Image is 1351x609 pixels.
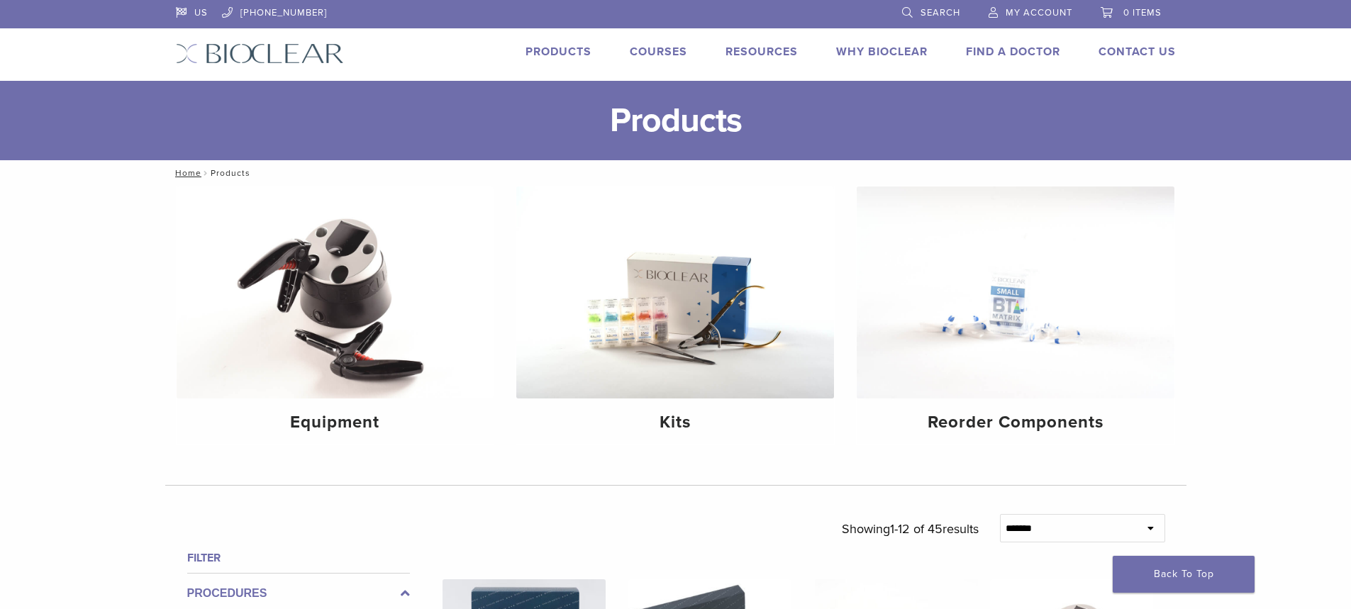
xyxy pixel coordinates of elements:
a: Why Bioclear [836,45,928,59]
a: Back To Top [1113,556,1255,593]
label: Procedures [187,585,410,602]
span: 0 items [1123,7,1162,18]
a: Reorder Components [857,186,1174,445]
h4: Kits [528,410,823,435]
a: Products [526,45,591,59]
span: Search [921,7,960,18]
a: Equipment [177,186,494,445]
nav: Products [165,160,1186,186]
p: Showing results [842,514,979,544]
a: Home [171,168,201,178]
span: / [201,169,211,177]
a: Find A Doctor [966,45,1060,59]
a: Courses [630,45,687,59]
h4: Filter [187,549,410,566]
img: Kits [516,186,834,398]
h4: Equipment [188,410,483,435]
a: Contact Us [1099,45,1176,59]
h4: Reorder Components [868,410,1163,435]
a: Resources [725,45,798,59]
img: Equipment [177,186,494,398]
a: Kits [516,186,834,445]
img: Reorder Components [857,186,1174,398]
span: 1-12 of 45 [890,521,943,537]
img: Bioclear [176,43,344,64]
span: My Account [1006,7,1072,18]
